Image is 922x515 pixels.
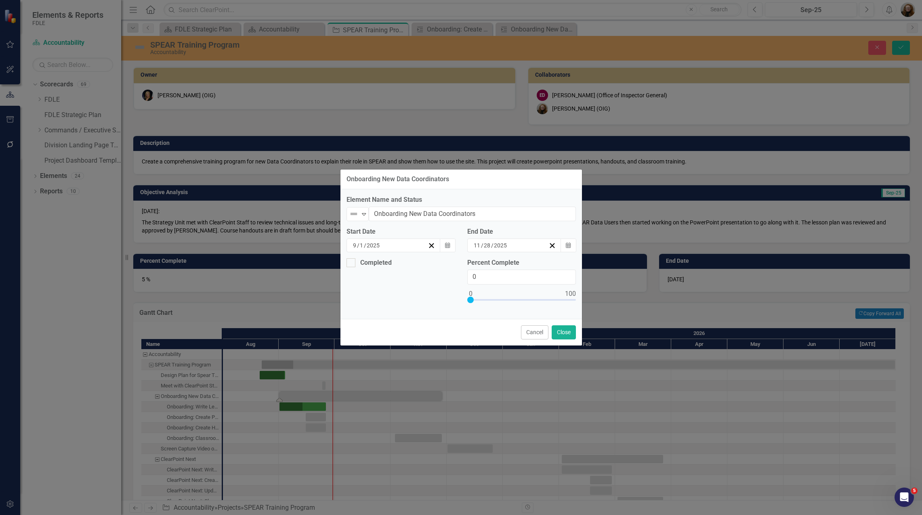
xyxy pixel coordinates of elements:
button: Cancel [521,325,548,339]
div: End Date [467,227,576,237]
input: Name [369,207,576,222]
div: Onboarding New Data Coordinators [347,176,449,183]
span: 5 [911,488,918,494]
div: Start Date [347,227,455,237]
span: / [364,242,366,249]
span: / [481,242,483,249]
label: Element Name and Status [347,195,576,205]
label: Percent Complete [467,258,576,268]
iframe: Intercom live chat [895,488,914,507]
span: / [357,242,359,249]
span: / [491,242,494,249]
button: Close [552,325,576,339]
img: Not Defined [349,209,359,219]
